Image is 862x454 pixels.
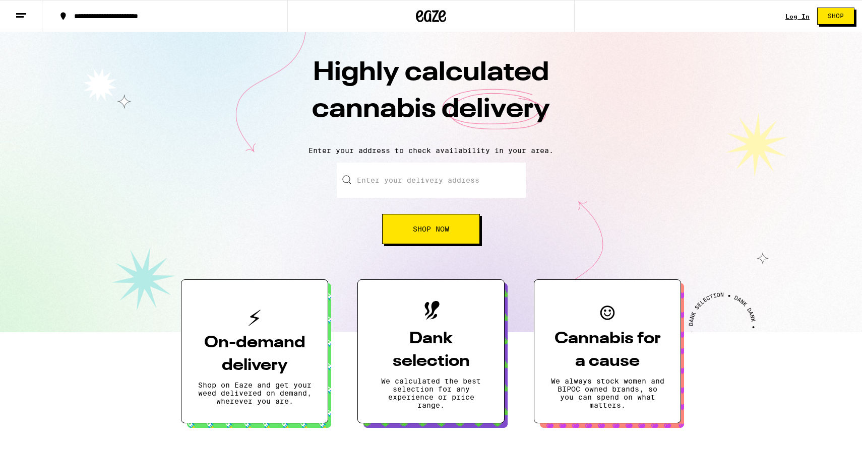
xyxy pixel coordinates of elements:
[534,279,681,423] button: Cannabis for a causeWe always stock women and BIPOC owned brands, so you can spend on what matters.
[785,13,810,20] a: Log In
[817,8,854,25] button: Shop
[198,332,312,377] h3: On-demand delivery
[828,13,844,19] span: Shop
[198,381,312,405] p: Shop on Eaze and get your weed delivered on demand, wherever you are.
[413,225,449,233] span: Shop Now
[337,163,526,198] input: Enter your delivery address
[374,377,488,409] p: We calculated the best selection for any experience or price range.
[382,214,480,244] button: Shop Now
[357,279,505,423] button: Dank selectionWe calculated the best selection for any experience or price range.
[255,55,607,138] h1: Highly calculated cannabis delivery
[374,328,488,373] h3: Dank selection
[550,377,664,409] p: We always stock women and BIPOC owned brands, so you can spend on what matters.
[810,8,862,25] a: Shop
[181,279,328,423] button: On-demand deliveryShop on Eaze and get your weed delivered on demand, wherever you are.
[550,328,664,373] h3: Cannabis for a cause
[10,146,852,155] p: Enter your address to check availability in your area.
